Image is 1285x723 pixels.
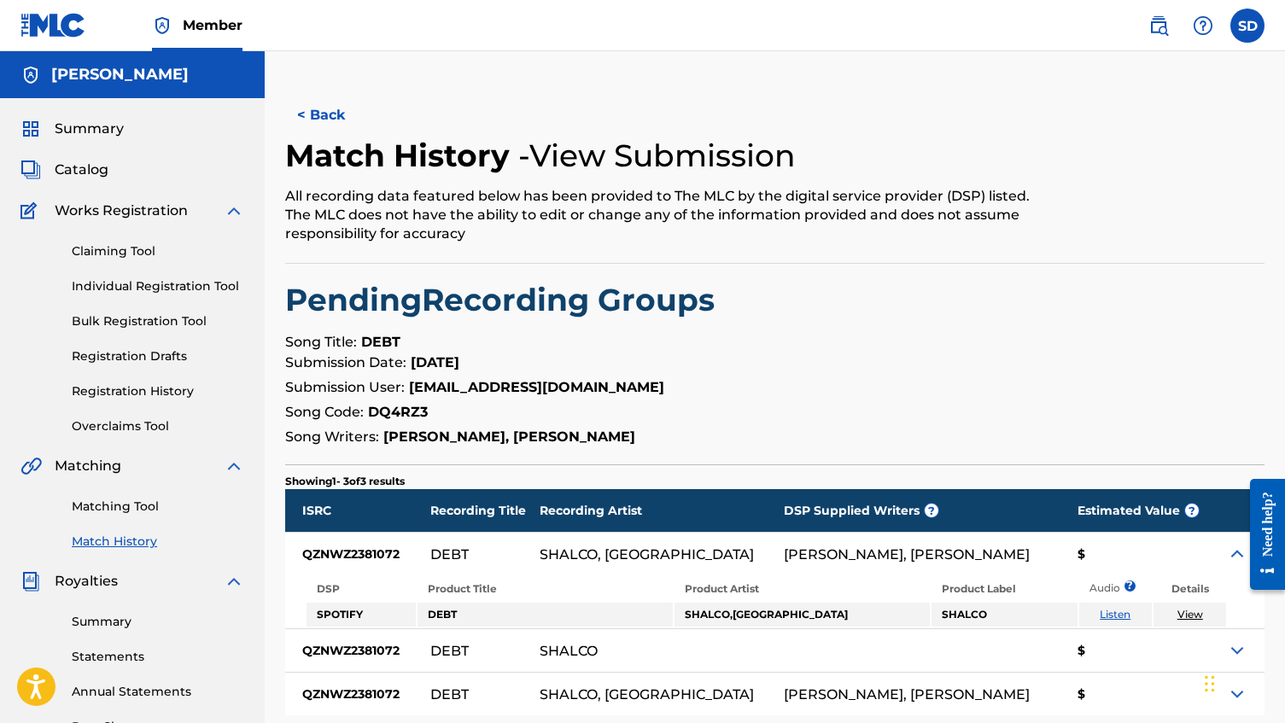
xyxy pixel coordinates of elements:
img: expand [224,571,244,592]
img: Accounts [20,65,41,85]
td: SPOTIFY [307,603,416,627]
div: $ [1060,533,1213,575]
p: Audio [1079,580,1100,596]
div: [PERSON_NAME], [PERSON_NAME] [784,687,1030,702]
div: Recording Title [430,489,540,532]
a: Matching Tool [72,498,244,516]
span: ? [925,504,938,517]
span: Member [183,15,242,35]
div: ISRC [285,489,430,532]
a: Registration History [72,382,244,400]
div: DEBT [430,687,469,702]
img: Top Rightsholder [152,15,172,36]
strong: [PERSON_NAME], [PERSON_NAME] [383,429,635,445]
img: help [1193,15,1213,36]
img: Matching [20,456,42,476]
img: Summary [20,119,41,139]
th: Product Label [932,577,1078,601]
div: Estimated Value [1060,489,1213,532]
img: expand [224,456,244,476]
td: SHALCO,[GEOGRAPHIC_DATA] [675,603,930,627]
a: Bulk Registration Tool [72,312,244,330]
span: ? [1185,504,1199,517]
td: DEBT [418,603,673,627]
a: View [1177,608,1203,621]
a: Listen [1100,608,1130,621]
h2: Pending Recording Groups [285,281,1265,319]
button: < Back [285,94,388,137]
img: search [1148,15,1169,36]
a: Individual Registration Tool [72,277,244,295]
div: QZNWZ2381072 [285,629,430,672]
th: DSP [307,577,416,601]
div: QZNWZ2381072 [285,673,430,715]
a: Statements [72,648,244,666]
a: Overclaims Tool [72,417,244,435]
img: Royalties [20,571,41,592]
span: Royalties [55,571,118,592]
div: SHALCO, [GEOGRAPHIC_DATA] [540,687,754,702]
img: Expand Icon [1227,640,1247,661]
div: SHALCO [540,644,598,658]
img: Catalog [20,160,41,180]
div: SHALCO, [GEOGRAPHIC_DATA] [540,547,754,562]
span: Submission User: [285,379,405,395]
a: SummarySummary [20,119,124,139]
a: Summary [72,613,244,631]
img: Expand Icon [1227,544,1247,564]
span: Matching [55,456,121,476]
div: DEBT [430,547,469,562]
span: Catalog [55,160,108,180]
div: Drag [1205,658,1215,709]
div: All recording data featured below has been provided to The MLC by the digital service provider (D... [285,187,1039,243]
iframe: Chat Widget [1200,641,1285,723]
div: QZNWZ2381072 [285,533,430,575]
span: Song Code: [285,404,364,420]
a: Registration Drafts [72,347,244,365]
strong: [DATE] [411,354,459,370]
div: Help [1186,9,1220,43]
th: Product Title [418,577,673,601]
div: $ [1060,673,1213,715]
span: Submission Date: [285,354,406,370]
th: Details [1154,577,1226,601]
a: Match History [72,533,244,551]
iframe: Resource Center [1237,461,1285,607]
strong: [EMAIL_ADDRESS][DOMAIN_NAME] [409,379,664,395]
div: Recording Artist [540,489,785,532]
strong: DQ4RZ3 [368,404,428,420]
strong: DEBT [361,334,400,350]
img: MLC Logo [20,13,86,38]
img: Works Registration [20,201,43,221]
a: Claiming Tool [72,242,244,260]
h2: Match History [285,137,518,175]
span: Summary [55,119,124,139]
th: Product Artist [675,577,930,601]
img: expand [224,201,244,221]
td: SHALCO [932,603,1078,627]
a: CatalogCatalog [20,160,108,180]
h5: Sina Darvishi [51,65,189,85]
span: Song Writers: [285,429,379,445]
a: Annual Statements [72,683,244,701]
h4: - View Submission [518,137,796,175]
div: [PERSON_NAME], [PERSON_NAME] [784,547,1030,562]
a: Public Search [1142,9,1176,43]
span: Song Title: [285,334,357,350]
span: Works Registration [55,201,188,221]
p: Showing 1 - 3 of 3 results [285,474,405,489]
div: DEBT [430,644,469,658]
div: User Menu [1230,9,1265,43]
div: DSP Supplied Writers [784,489,1060,532]
div: $ [1060,629,1213,672]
